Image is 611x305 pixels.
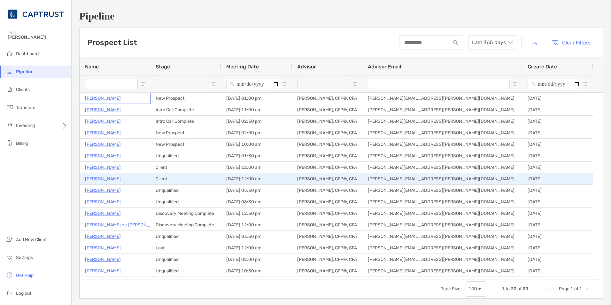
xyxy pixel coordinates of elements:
div: [DATE] [522,277,593,288]
input: Create Date Filter Input [528,79,580,89]
div: [PERSON_NAME], CFP®, CFA [292,116,363,127]
div: New Prospect [151,93,221,104]
div: [DATE] 12:00 am [221,219,292,231]
p: [PERSON_NAME] [85,106,121,114]
img: investing icon [6,121,13,129]
a: [PERSON_NAME] [85,186,121,194]
p: [PERSON_NAME] [85,152,121,160]
span: Log out [16,291,31,296]
div: [PERSON_NAME], CFP®, CFA [292,185,363,196]
div: [DATE] [522,254,593,265]
div: [DATE] [522,116,593,127]
div: [PERSON_NAME], CFP®, CFA [292,219,363,231]
div: [PERSON_NAME], CFP®, CFA [292,242,363,254]
a: [PERSON_NAME] de [PERSON_NAME] [85,221,164,229]
span: Stage [156,64,170,70]
div: [PERSON_NAME][EMAIL_ADDRESS][PERSON_NAME][DOMAIN_NAME] [363,162,522,173]
p: [PERSON_NAME] [85,175,121,183]
div: Page Size: [440,286,462,292]
div: [PERSON_NAME][EMAIL_ADDRESS][PERSON_NAME][DOMAIN_NAME] [363,150,522,161]
span: Name [85,64,99,70]
a: [PERSON_NAME] [85,163,121,171]
div: Client [151,173,221,184]
span: 30 [511,286,516,292]
a: [PERSON_NAME] [85,267,121,275]
span: [PERSON_NAME]! [8,35,67,40]
div: [DATE] [522,104,593,115]
img: input icon [453,40,458,45]
div: Previous Page [551,286,556,292]
div: [PERSON_NAME][EMAIL_ADDRESS][PERSON_NAME][DOMAIN_NAME] [363,265,522,277]
div: [DATE] [522,231,593,242]
div: [DATE] [522,173,593,184]
div: [PERSON_NAME], CFP®, CFA [292,265,363,277]
span: of [574,286,578,292]
button: Open Filter Menu [140,82,145,87]
div: Unqualified [151,265,221,277]
div: [PERSON_NAME][EMAIL_ADDRESS][PERSON_NAME][DOMAIN_NAME] [363,196,522,207]
a: [PERSON_NAME] [85,129,121,137]
img: dashboard icon [6,50,13,57]
span: Investing [16,123,35,128]
input: Name Filter Input [85,79,138,89]
span: Pipeline [16,69,34,74]
span: 1 [570,286,573,292]
div: [PERSON_NAME], CFP®, CFA [292,231,363,242]
img: clients icon [6,85,13,93]
a: [PERSON_NAME] [85,232,121,240]
div: Page Size [466,281,486,297]
a: [PERSON_NAME] [85,198,121,206]
div: Intro Call Complete [151,104,221,115]
div: [PERSON_NAME][EMAIL_ADDRESS][PERSON_NAME][DOMAIN_NAME] [363,116,522,127]
div: [DATE] 08:30 am [221,196,292,207]
div: [DATE] [522,127,593,138]
span: 30 [522,286,528,292]
div: [DATE] 03:30 pm [221,231,292,242]
div: [DATE] [522,219,593,231]
p: [PERSON_NAME] [85,255,121,263]
img: transfers icon [6,103,13,111]
div: [PERSON_NAME], CFP®, CFA [292,162,363,173]
div: Intro Call Complete [151,116,221,127]
button: Open Filter Menu [211,82,216,87]
div: Unqualified [151,196,221,207]
div: [DATE] 12:00 am [221,242,292,254]
p: [PERSON_NAME] [85,94,121,102]
div: 100 [468,286,477,292]
div: [DATE] [522,150,593,161]
div: [PERSON_NAME], CFP®, CFA [292,139,363,150]
div: [DATE] 02:30 pm [221,116,292,127]
div: New Prospect [151,127,221,138]
a: [PERSON_NAME] [85,244,121,252]
span: Dashboard [16,51,39,57]
a: [PERSON_NAME] [85,209,121,217]
p: [PERSON_NAME] [85,278,121,286]
img: settings icon [6,253,13,261]
span: Page [559,286,569,292]
div: [DATE] 05:30 pm [221,185,292,196]
div: [PERSON_NAME], CFP®, CFA [292,254,363,265]
div: New Prospect [151,139,221,150]
div: [PERSON_NAME][EMAIL_ADDRESS][PERSON_NAME][DOMAIN_NAME] [363,104,522,115]
div: Unqualified [151,254,221,265]
h1: Pipeline [79,10,603,22]
div: [DATE] 10:30 am [221,265,292,277]
img: logout icon [6,289,13,297]
button: Open Filter Menu [583,82,588,87]
div: [DATE] 02:00 pm [221,127,292,138]
div: [PERSON_NAME][EMAIL_ADDRESS][PERSON_NAME][DOMAIN_NAME] [363,185,522,196]
div: [DATE] [522,185,593,196]
div: Unqualified [151,150,221,161]
div: [PERSON_NAME][EMAIL_ADDRESS][PERSON_NAME][DOMAIN_NAME] [363,139,522,150]
div: [DATE] 12:00 am [221,162,292,173]
div: [PERSON_NAME], CFP®, CFA [292,173,363,184]
div: [PERSON_NAME], CFP®, CFA [292,93,363,104]
div: [PERSON_NAME], CFP®, CFA [292,150,363,161]
div: [PERSON_NAME], CFP®, CFA [292,277,363,288]
img: billing icon [6,139,13,147]
span: Transfers [16,105,35,110]
span: 1 [502,286,505,292]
